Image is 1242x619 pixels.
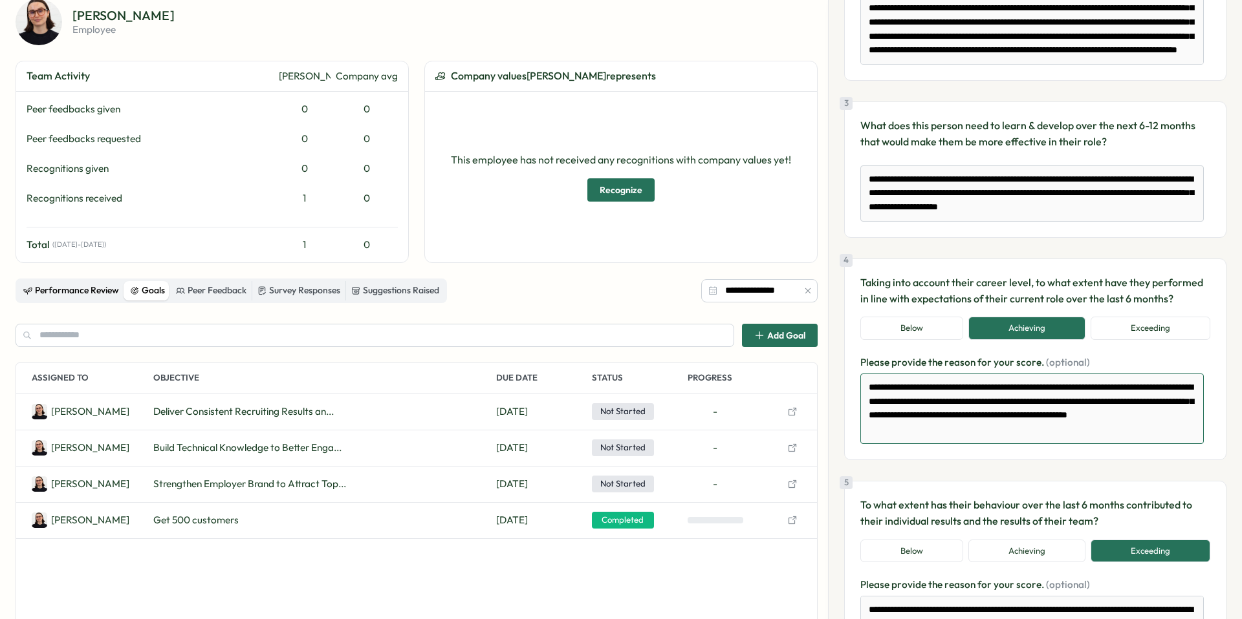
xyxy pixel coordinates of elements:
[592,403,654,420] span: Not Started
[860,356,891,368] span: Please
[279,132,331,146] div: 0
[279,102,331,116] div: 0
[32,512,47,528] img: Sara Knott
[600,179,642,201] span: Recognize
[977,578,994,591] span: for
[336,238,398,252] div: 0
[279,162,331,176] div: 0
[860,118,1210,150] p: What does this person need to learn & develop over the next 6-12 months that would make them be m...
[496,513,528,527] span: Jan 31, 2025
[72,25,175,34] p: employee
[153,477,346,491] span: Strengthen Employer Brand to Attract Top...
[32,363,148,393] p: Assigned To
[32,440,129,456] a: Sara Knott[PERSON_NAME]
[72,9,175,22] p: [PERSON_NAME]
[336,102,398,116] div: 0
[713,404,717,419] span: -
[32,440,47,456] img: Sara Knott
[336,191,398,205] div: 0
[592,363,682,393] p: Status
[32,512,129,528] a: Sara Knott[PERSON_NAME]
[27,102,274,116] div: Peer feedbacks given
[153,404,334,419] span: Deliver Consistent Recruiting Results an...
[496,441,528,455] span: Dec 31, 2025
[257,284,340,298] div: Survey Responses
[153,363,491,393] p: Objective
[1046,578,1090,591] span: (optional)
[860,540,963,563] button: Below
[928,356,944,368] span: the
[928,578,944,591] span: the
[592,439,654,456] span: Not Started
[496,477,528,491] span: Dec 31, 2025
[52,240,106,249] span: ( [DATE] - [DATE] )
[336,162,398,176] div: 0
[496,404,528,419] span: Dec 31, 2025
[944,356,977,368] span: reason
[860,317,963,340] button: Below
[279,238,331,252] div: 1
[336,132,398,146] div: 0
[860,497,1210,529] p: To what extent has their behaviour over the last 6 months contributed to their individual results...
[587,178,655,202] button: Recognize
[32,404,47,419] img: Sara Knott
[27,238,50,252] span: Total
[51,477,129,491] p: Sara Knott
[977,356,994,368] span: for
[153,513,239,527] span: Get 500 customers
[51,404,129,419] p: Sara Knott
[23,284,119,298] div: Performance Review
[279,69,331,83] div: [PERSON_NAME]
[592,476,654,492] span: Not Started
[451,68,656,84] span: Company values [PERSON_NAME] represents
[1016,356,1046,368] span: score.
[860,275,1210,307] p: Taking into account their career level, to what extent have they performed in line with expectati...
[279,191,331,205] div: 1
[32,404,129,419] a: Sara Knott[PERSON_NAME]
[944,578,977,591] span: reason
[840,476,853,489] div: 5
[153,441,342,455] span: Build Technical Knowledge to Better Enga...
[840,97,853,110] div: 3
[336,69,398,83] div: Company avg
[592,512,654,529] span: Completed
[767,331,805,340] span: Add Goal
[688,363,778,393] p: Progress
[840,254,853,267] div: 4
[51,441,129,455] p: Sara Knott
[130,284,165,298] div: Goals
[968,540,1085,563] button: Achieving
[713,477,717,491] span: -
[713,441,717,455] span: -
[27,68,274,84] div: Team Activity
[994,356,1016,368] span: your
[451,152,791,168] p: This employee has not received any recognitions with company values yet!
[1046,356,1090,368] span: (optional)
[860,578,891,591] span: Please
[27,191,274,205] div: Recognitions received
[1091,540,1210,563] button: Exceeding
[32,476,129,492] a: Sara Knott[PERSON_NAME]
[994,578,1016,591] span: your
[496,363,587,393] p: Due Date
[351,284,439,298] div: Suggestions Raised
[51,513,129,527] p: Sara Knott
[1016,578,1046,591] span: score.
[891,356,928,368] span: provide
[968,317,1085,340] button: Achieving
[27,132,274,146] div: Peer feedbacks requested
[32,476,47,492] img: Sara Knott
[1091,317,1210,340] button: Exceeding
[742,324,818,347] button: Add Goal
[176,284,246,298] div: Peer Feedback
[27,162,274,176] div: Recognitions given
[891,578,928,591] span: provide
